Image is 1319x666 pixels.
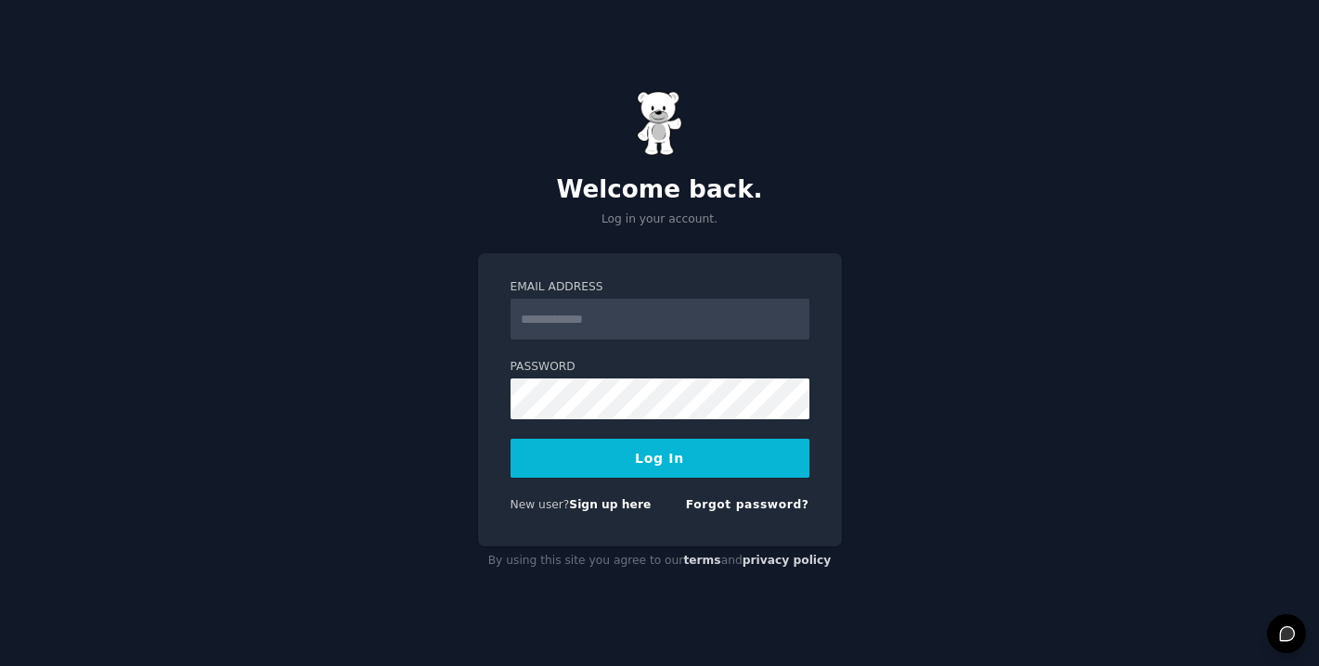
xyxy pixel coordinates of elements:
[478,211,842,228] p: Log in your account.
[637,91,683,156] img: Gummy Bear
[478,175,842,205] h2: Welcome back.
[683,554,720,567] a: terms
[743,554,832,567] a: privacy policy
[511,439,809,478] button: Log In
[686,498,809,511] a: Forgot password?
[511,359,809,376] label: Password
[511,279,809,296] label: Email Address
[511,498,570,511] span: New user?
[569,498,651,511] a: Sign up here
[478,546,842,576] div: By using this site you agree to our and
